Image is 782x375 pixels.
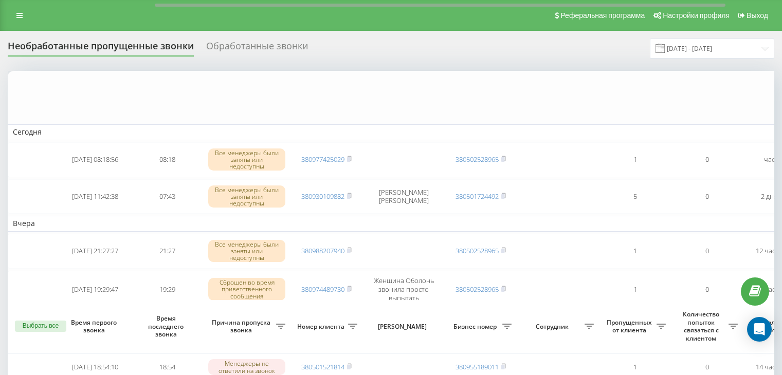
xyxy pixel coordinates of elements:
[522,323,585,331] span: Сотрудник
[456,285,499,294] a: 380502528965
[560,11,645,20] span: Реферальная программа
[8,41,194,57] div: Необработанные пропущенные звонки
[599,142,671,177] td: 1
[747,317,772,342] div: Open Intercom Messenger
[599,234,671,269] td: 1
[301,155,344,164] a: 380977425029
[301,246,344,255] a: 380988207940
[599,179,671,214] td: 5
[301,285,344,294] a: 380974489730
[362,179,445,214] td: [PERSON_NAME] [PERSON_NAME]
[456,246,499,255] a: 380502528965
[131,234,203,269] td: 21:27
[301,362,344,371] a: 380501521814
[131,179,203,214] td: 07:43
[67,318,123,334] span: Время первого звонка
[599,271,671,308] td: 1
[296,323,348,331] span: Номер клиента
[131,271,203,308] td: 19:29
[301,192,344,201] a: 380930109882
[59,179,131,214] td: [DATE] 11:42:38
[450,323,502,331] span: Бизнес номер
[206,41,308,57] div: Обработанные звонки
[371,323,436,331] span: [PERSON_NAME]
[208,359,285,374] div: Менеджеры не ответили на звонок
[15,321,66,332] button: Выбрать все
[208,240,285,262] div: Все менеджеры были заняты или недоступны
[671,234,743,269] td: 0
[208,148,285,171] div: Все менеджеры были заняты или недоступны
[139,314,195,339] span: Время последнего звонка
[456,192,499,201] a: 380501724492
[208,318,276,334] span: Причина пропуска звонка
[671,142,743,177] td: 0
[676,310,729,342] span: Количество попыток связаться с клиентом
[208,278,285,301] div: Сброшен во время приветственного сообщения
[59,234,131,269] td: [DATE] 21:27:27
[456,155,499,164] a: 380502528965
[456,362,499,371] a: 380955189011
[747,11,768,20] span: Выход
[663,11,730,20] span: Настройки профиля
[362,271,445,308] td: Женщина Оболонь звонила просто выпытать
[59,271,131,308] td: [DATE] 19:29:47
[671,179,743,214] td: 0
[208,185,285,208] div: Все менеджеры были заняты или недоступны
[59,142,131,177] td: [DATE] 08:18:56
[604,318,657,334] span: Пропущенных от клиента
[671,271,743,308] td: 0
[131,142,203,177] td: 08:18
